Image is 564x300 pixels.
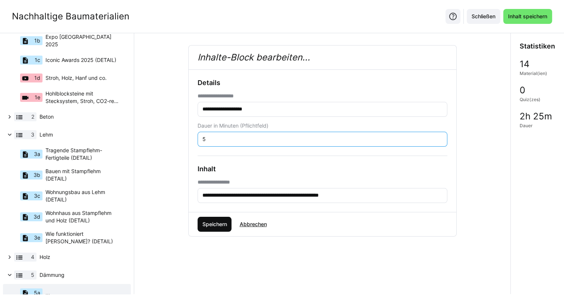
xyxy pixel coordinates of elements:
[520,59,529,69] span: 14
[34,74,40,82] span: 1d
[34,171,40,179] span: 3b
[34,37,40,44] span: 1b
[467,9,500,24] button: Schließen
[31,271,34,279] span: 5
[45,33,121,48] span: Expo [GEOGRAPHIC_DATA] 2025
[202,136,443,143] input: Bitte gib eine positive Zahl ein
[45,168,121,182] span: Bauen mit Stampflehm (DETAIL)
[198,217,232,232] button: Speichern
[34,213,40,221] span: 3d
[470,13,497,20] span: Schließen
[520,112,552,121] span: 2h 25m
[35,56,40,64] span: 1c
[31,131,34,138] span: 3
[40,113,121,121] span: Beton
[45,56,116,64] span: Iconic Awards 2025 (DETAIL)
[34,192,40,200] span: 3c
[45,188,121,203] span: Wohnungsbau aus Lehm (DETAIL)
[189,46,456,69] h2: Inhalte-Block bearbeiten...
[234,217,271,232] button: Abbrechen
[520,71,547,76] span: Material(ien)
[35,94,40,101] span: 1e
[45,209,121,224] span: Wohnhaus aus Stampflehm und Holz (DETAIL)
[31,253,34,261] span: 4
[238,221,268,228] span: Abbrechen
[45,90,121,105] span: Hohlblocksteine mit Stecksystem, Stroh, CO2-red. Beton (Neustark)
[45,289,50,297] span: ...
[34,289,40,297] span: 5a
[201,221,228,228] span: Speichern
[198,79,447,87] h3: Details
[520,123,533,129] span: Dauer
[520,42,555,50] h3: Statistiken
[507,13,548,20] span: Inhalt speichern
[40,253,121,261] span: Holz
[198,165,447,173] h3: Inhalt
[34,234,40,241] span: 3e
[520,97,541,103] span: Quiz(zes)
[12,11,129,22] div: Nachhaltige Baumaterialien
[40,271,121,279] span: Dämmung
[40,131,121,138] span: Lehm
[503,9,552,24] button: Inhalt speichern
[198,123,268,129] span: Dauer in Minuten (Pflichtfeld)
[520,85,525,95] span: 0
[45,230,121,245] span: Wie funktioniert [PERSON_NAME]? (DETAIL)
[34,150,40,158] span: 3a
[45,147,121,162] span: Tragende Stampflehm-Fertigteile (DETAIL)
[31,113,34,121] span: 2
[45,74,107,82] span: Stroh, Holz, Hanf und co.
